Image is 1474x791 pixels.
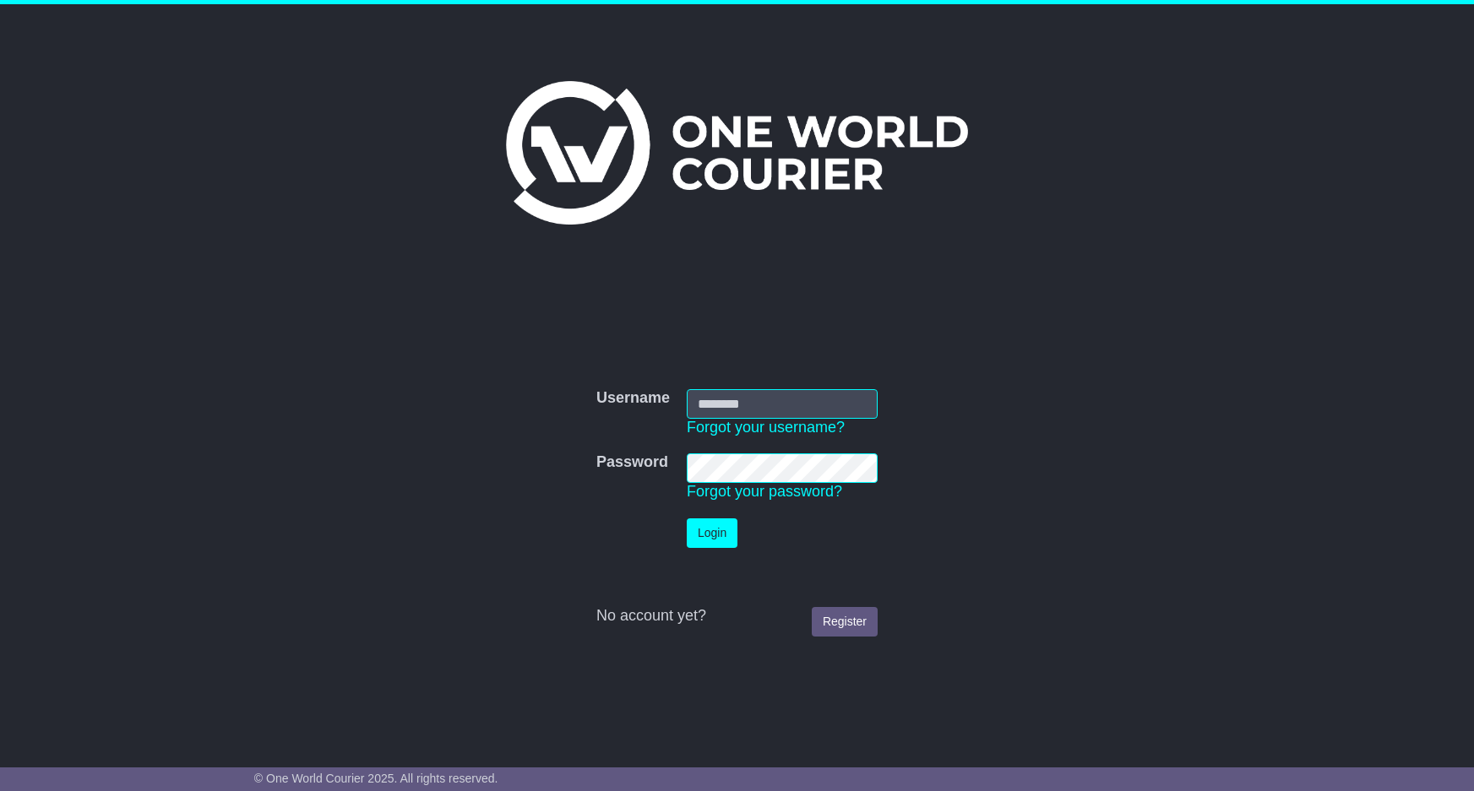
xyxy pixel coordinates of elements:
label: Password [596,453,668,472]
button: Login [687,518,737,548]
a: Forgot your password? [687,483,842,500]
a: Register [812,607,878,637]
div: No account yet? [596,607,878,626]
label: Username [596,389,670,408]
span: © One World Courier 2025. All rights reserved. [254,772,498,785]
img: One World [506,81,967,225]
a: Forgot your username? [687,419,845,436]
